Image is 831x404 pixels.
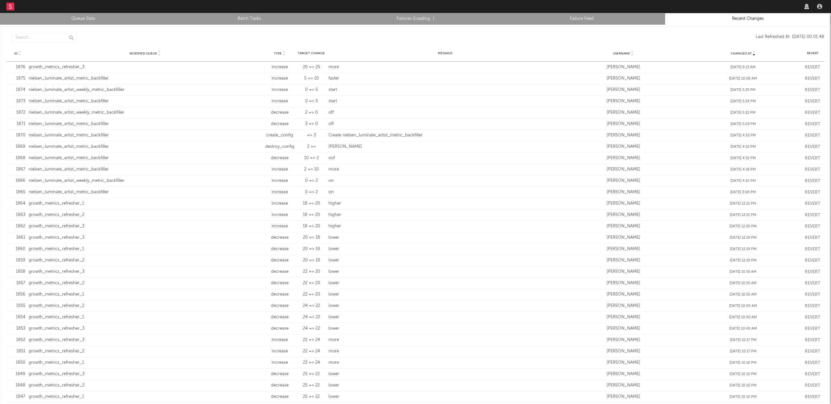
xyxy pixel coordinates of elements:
[10,166,25,173] div: 1867
[10,246,25,252] div: 1860
[10,371,25,377] div: 1849
[805,179,820,183] button: Revert
[10,178,25,184] div: 1866
[805,395,820,399] button: Revert
[170,15,329,23] a: Batch Tasks
[265,166,294,173] div: increase
[805,281,820,285] button: Revert
[565,325,681,332] div: [PERSON_NAME]
[298,348,325,355] div: 22 => 24
[298,98,325,105] div: 0 => 5
[298,132,325,139] div: => 3
[685,303,801,309] div: [DATE] 10:40 AM
[298,246,325,252] div: 20 => 18
[685,201,801,207] div: [DATE] 12:21 PM
[29,144,262,150] div: nielsen_luminate_artist_metric_backfiller
[805,259,820,263] button: Revert
[805,99,820,104] button: Revert
[29,109,262,116] div: nielsen_luminate_artist_weekly_metric_backfiller
[685,281,801,286] div: [DATE] 10:55 AM
[10,75,25,82] div: 1875
[274,52,282,56] span: Type
[29,75,262,82] div: nielsen_luminate_artist_metric_backfiller
[10,257,25,264] div: 1859
[805,338,820,342] button: Revert
[10,155,25,161] div: 1868
[685,190,801,195] div: [DATE] 3:06 PM
[685,258,801,263] div: [DATE] 12:19 PM
[29,234,262,241] div: growth_metrics_refresher_3
[685,87,801,93] div: [DATE] 5:25 PM
[668,15,827,23] a: Recent Changes
[565,189,681,196] div: [PERSON_NAME]
[565,155,681,161] div: [PERSON_NAME]
[329,303,562,309] div: lower
[329,382,562,389] div: lower
[265,64,294,70] div: increase
[265,234,294,241] div: decrease
[685,326,801,332] div: [DATE] 10:40 AM
[298,337,325,343] div: 22 => 24
[329,212,562,218] div: higher
[685,315,801,320] div: [DATE] 10:40 AM
[685,349,801,354] div: [DATE] 10:17 PM
[685,121,801,127] div: [DATE] 5:03 PM
[10,360,25,366] div: 1850
[805,51,821,56] div: Revert
[329,200,562,207] div: higher
[685,212,801,218] div: [DATE] 12:21 PM
[10,121,25,127] div: 1871
[805,315,820,320] button: Revert
[685,178,801,184] div: [DATE] 4:10 PM
[329,87,562,93] div: start
[565,291,681,298] div: [PERSON_NAME]
[10,348,25,355] div: 1851
[329,348,562,355] div: more
[29,337,262,343] div: growth_metrics_refresher_3
[29,257,262,264] div: growth_metrics_refresher_2
[805,361,820,365] button: Revert
[565,348,681,355] div: [PERSON_NAME]
[805,384,820,388] button: Revert
[298,303,325,309] div: 24 => 22
[502,15,661,23] a: Failure Feed
[805,133,820,138] button: Revert
[265,371,294,377] div: decrease
[805,145,820,149] button: Revert
[805,202,820,206] button: Revert
[29,121,262,127] div: nielsen_luminate_artist_metric_backfiller
[10,291,25,298] div: 1856
[10,303,25,309] div: 1855
[805,77,820,81] button: Revert
[298,75,325,82] div: 5 => 10
[10,394,25,400] div: 1847
[298,382,325,389] div: 25 => 22
[298,280,325,286] div: 22 => 20
[265,257,294,264] div: decrease
[329,246,562,252] div: lower
[298,394,325,400] div: 25 => 22
[10,223,25,230] div: 1862
[29,223,262,230] div: growth_metrics_refresher_3
[298,325,325,332] div: 24 => 22
[29,291,262,298] div: growth_metrics_refresher_1
[265,325,294,332] div: decrease
[10,325,25,332] div: 1853
[29,280,262,286] div: growth_metrics_refresher_2
[265,75,294,82] div: increase
[29,200,262,207] div: growth_metrics_refresher_1
[565,178,681,184] div: [PERSON_NAME]
[265,382,294,389] div: decrease
[77,33,824,42] div: Last Refreshed At: [DATE] 00:01:48
[685,269,801,275] div: [DATE] 10:55 AM
[565,337,681,343] div: [PERSON_NAME]
[265,360,294,366] div: increase
[565,121,681,127] div: [PERSON_NAME]
[685,360,801,366] div: [DATE] 10:16 PM
[29,269,262,275] div: growth_metrics_refresher_3
[29,314,262,321] div: growth_metrics_refresher_1
[685,167,801,172] div: [DATE] 4:18 PM
[29,98,262,105] div: nielsen_luminate_artist_metric_backfiller
[298,212,325,218] div: 18 => 20
[329,394,562,400] div: lower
